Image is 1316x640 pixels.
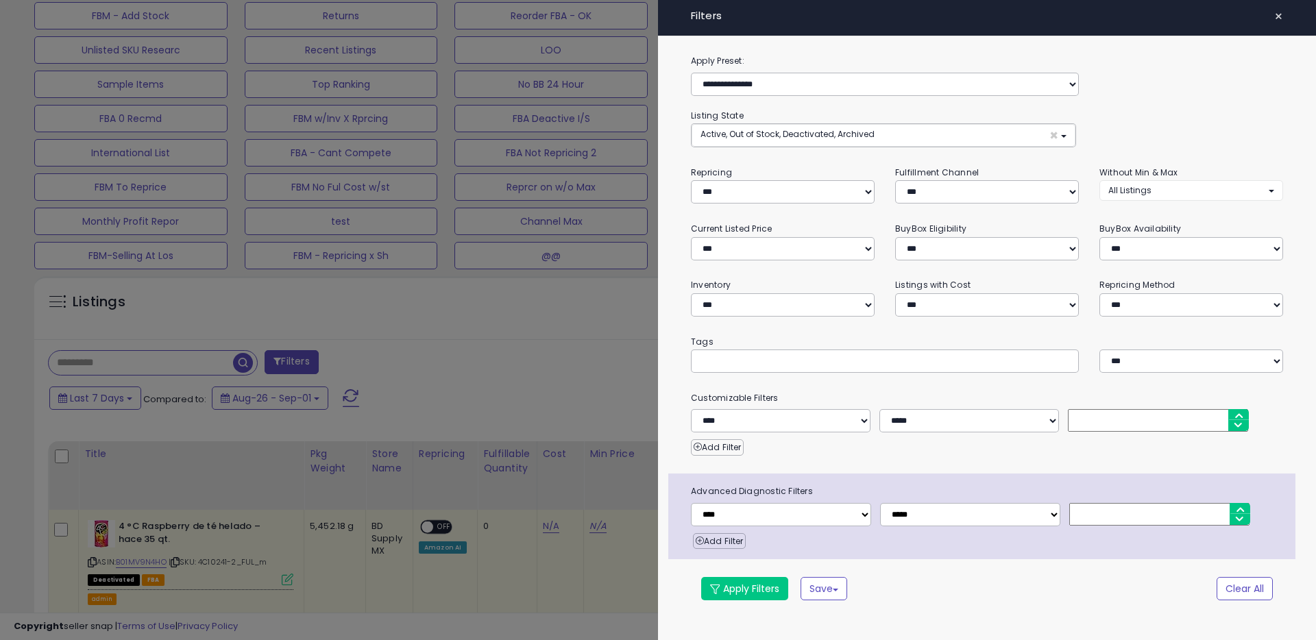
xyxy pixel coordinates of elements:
label: Apply Preset: [681,53,1293,69]
button: Save [801,577,847,600]
span: Active, Out of Stock, Deactivated, Archived [700,128,875,140]
small: Repricing [691,167,732,178]
button: All Listings [1099,180,1283,200]
h4: Filters [691,10,1283,22]
small: Current Listed Price [691,223,772,234]
button: Apply Filters [701,577,788,600]
span: Advanced Diagnostic Filters [681,484,1295,499]
span: All Listings [1108,184,1151,196]
small: Customizable Filters [681,391,1293,406]
small: Tags [681,334,1293,349]
button: Add Filter [691,439,744,456]
span: × [1049,128,1058,143]
button: Add Filter [693,533,746,550]
small: BuyBox Eligibility [895,223,966,234]
small: Without Min & Max [1099,167,1178,178]
button: Active, Out of Stock, Deactivated, Archived × [692,124,1075,147]
button: × [1269,7,1289,26]
small: Repricing Method [1099,279,1175,291]
button: Clear All [1217,577,1273,600]
small: Inventory [691,279,731,291]
small: Fulfillment Channel [895,167,979,178]
span: × [1274,7,1283,26]
small: Listings with Cost [895,279,971,291]
small: Listing State [691,110,744,121]
small: BuyBox Availability [1099,223,1181,234]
